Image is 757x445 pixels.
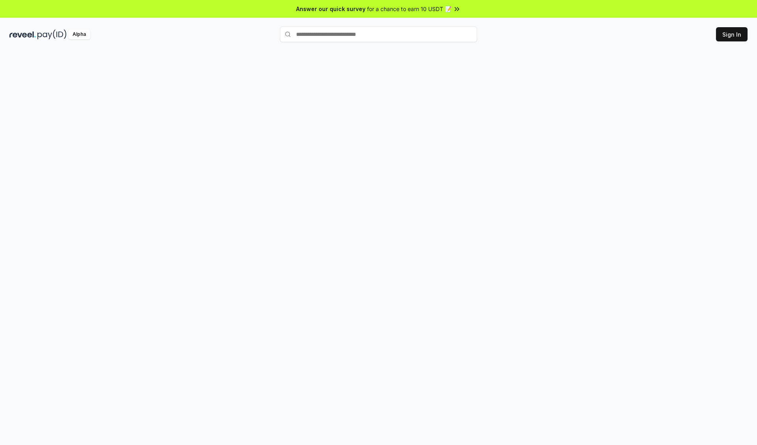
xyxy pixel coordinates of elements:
span: Answer our quick survey [296,5,365,13]
div: Alpha [68,30,90,39]
button: Sign In [716,27,748,41]
img: pay_id [37,30,67,39]
span: for a chance to earn 10 USDT 📝 [367,5,451,13]
img: reveel_dark [9,30,36,39]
